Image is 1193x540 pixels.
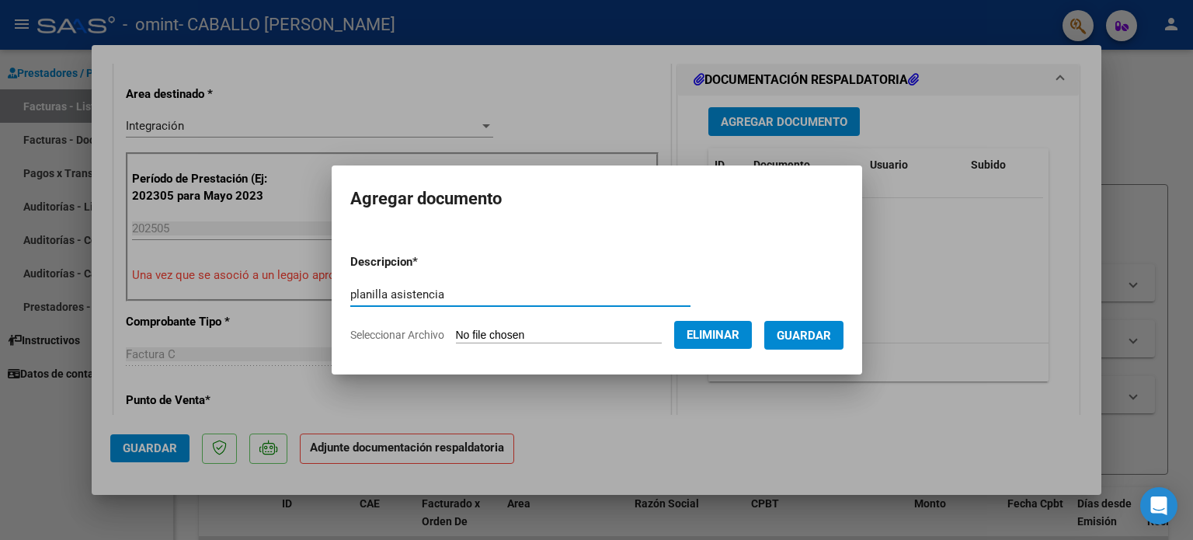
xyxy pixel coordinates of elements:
button: Eliminar [674,321,752,349]
div: Open Intercom Messenger [1140,487,1177,524]
span: Eliminar [687,328,739,342]
p: Descripcion [350,253,499,271]
h2: Agregar documento [350,184,843,214]
span: Seleccionar Archivo [350,329,444,341]
span: Guardar [777,329,831,343]
button: Guardar [764,321,843,350]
